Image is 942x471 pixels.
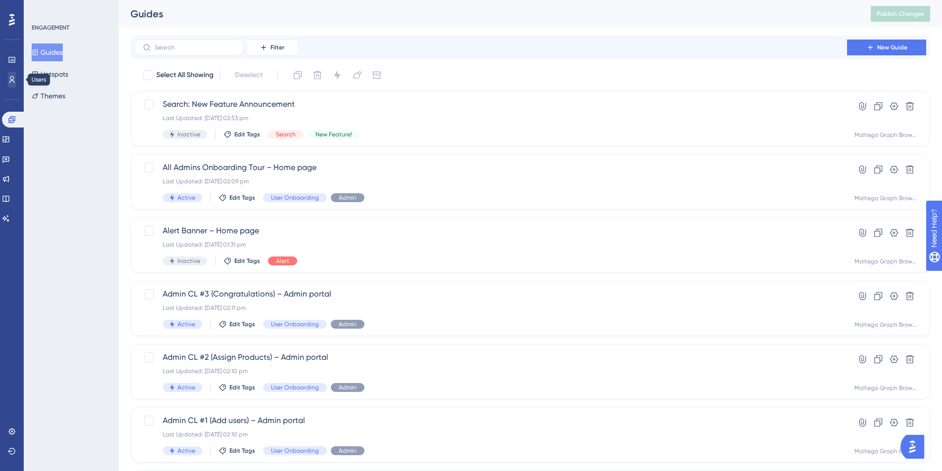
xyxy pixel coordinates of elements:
[234,257,260,265] span: Edit Tags
[155,44,235,51] input: Search
[271,384,319,391] span: User Onboarding
[224,257,260,265] button: Edit Tags
[339,384,357,391] span: Admin
[163,162,819,173] span: All Admins Onboarding Tour – Home page
[163,304,819,312] div: Last Updated: [DATE] 02:11 pm
[854,321,918,329] div: Maltego Graph Browser
[224,130,260,138] button: Edit Tags
[163,430,819,438] div: Last Updated: [DATE] 02:10 pm
[271,447,319,455] span: User Onboarding
[163,367,819,375] div: Last Updated: [DATE] 02:10 pm
[315,130,352,138] span: New Feature!
[847,40,926,55] button: New Guide
[229,384,255,391] span: Edit Tags
[235,69,263,81] span: Deselect
[23,2,62,14] span: Need Help?
[900,432,930,462] iframe: UserGuiding AI Assistant Launcher
[854,257,918,265] div: Maltego Graph Browser
[32,24,69,32] div: ENGAGEMENT
[271,320,319,328] span: User Onboarding
[219,194,255,202] button: Edit Tags
[276,130,296,138] span: Search
[871,6,930,22] button: Publish Changes
[271,194,319,202] span: User Onboarding
[163,241,819,249] div: Last Updated: [DATE] 01:31 pm
[156,69,214,81] span: Select All Showing
[877,10,924,18] span: Publish Changes
[339,447,357,455] span: Admin
[270,43,284,51] span: Filter
[229,320,255,328] span: Edit Tags
[854,131,918,139] div: Maltego Graph Browser
[32,87,65,105] button: Themes
[178,257,200,265] span: Inactive
[163,98,819,110] span: Search: New Feature Announcement
[219,384,255,391] button: Edit Tags
[178,130,200,138] span: Inactive
[854,384,918,392] div: Maltego Graph Browser
[178,194,195,202] span: Active
[234,130,260,138] span: Edit Tags
[339,194,357,202] span: Admin
[219,320,255,328] button: Edit Tags
[226,66,271,84] button: Deselect
[163,288,819,300] span: Admin CL #3 (Congratulations) – Admin portal
[178,320,195,328] span: Active
[163,351,819,363] span: Admin CL #2 (Assign Products) – Admin portal
[163,114,819,122] div: Last Updated: [DATE] 02:53 pm
[32,43,63,61] button: Guides
[229,194,255,202] span: Edit Tags
[131,7,846,21] div: Guides
[276,257,289,265] span: Alert
[163,177,819,185] div: Last Updated: [DATE] 02:09 pm
[229,447,255,455] span: Edit Tags
[32,65,68,83] button: Hotspots
[854,194,918,202] div: Maltego Graph Browser
[178,447,195,455] span: Active
[219,447,255,455] button: Edit Tags
[178,384,195,391] span: Active
[339,320,357,328] span: Admin
[877,43,907,51] span: New Guide
[854,447,918,455] div: Maltego Graph Browser
[163,415,819,427] span: Admin CL #1 (Add users) – Admin portal
[163,225,819,237] span: Alert Banner – Home page
[247,40,297,55] button: Filter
